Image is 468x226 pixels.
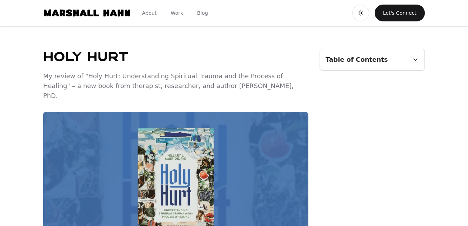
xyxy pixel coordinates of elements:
a: Link to Blog [192,7,214,19]
h1: Holy Hurt [43,52,308,66]
a: Link to Work [165,7,188,19]
a: Link to About [136,7,162,19]
span: Table of Contents [326,55,388,65]
p: My review of "Holy Hurt: Understanding Spiritual Trauma and the Process of Healing" – a new book ... [43,71,308,101]
nav: Main [136,7,214,19]
img: Marshall Hahn [43,4,131,22]
a: Navigate to Let's Connect [375,5,425,21]
summary: Table of Contents [326,55,419,65]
